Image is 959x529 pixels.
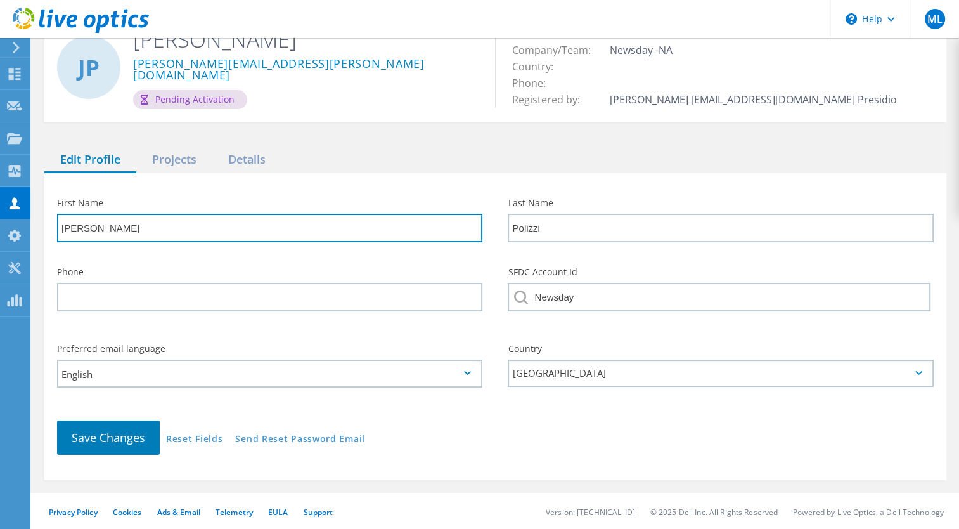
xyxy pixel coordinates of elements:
[512,43,603,57] span: Company/Team:
[508,199,933,207] label: Last Name
[133,90,247,109] div: Pending Activation
[212,147,281,173] div: Details
[268,507,288,518] a: EULA
[133,25,476,53] h2: [PERSON_NAME]
[508,268,933,277] label: SFDC Account Id
[157,507,200,518] a: Ads & Email
[235,434,365,445] a: Send Reset Password Email
[303,507,333,518] a: Support
[57,268,482,277] label: Phone
[606,91,899,108] td: [PERSON_NAME] [EMAIL_ADDRESS][DOMAIN_NAME] Presidio
[216,507,253,518] a: Telemetry
[57,344,482,353] label: Preferred email language
[508,344,933,353] label: Country
[508,360,933,387] div: [GEOGRAPHIC_DATA]
[49,507,98,518] a: Privacy Policy
[44,147,136,173] div: Edit Profile
[57,199,482,207] label: First Name
[133,58,476,82] a: [PERSON_NAME][EMAIL_ADDRESS][PERSON_NAME][DOMAIN_NAME]
[72,430,145,445] span: Save Changes
[546,507,635,518] li: Version: [TECHNICAL_ID]
[512,93,592,107] span: Registered by:
[793,507,944,518] li: Powered by Live Optics, a Dell Technology
[57,421,160,455] button: Save Changes
[609,43,685,57] span: Newsday -NA
[136,147,212,173] div: Projects
[512,76,558,90] span: Phone:
[650,507,778,518] li: © 2025 Dell Inc. All Rights Reserved
[13,27,149,36] a: Live Optics Dashboard
[113,507,142,518] a: Cookies
[166,434,222,445] a: Reset Fields
[78,56,100,79] span: JP
[512,60,565,74] span: Country:
[927,14,942,24] span: ML
[846,13,857,25] svg: \n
